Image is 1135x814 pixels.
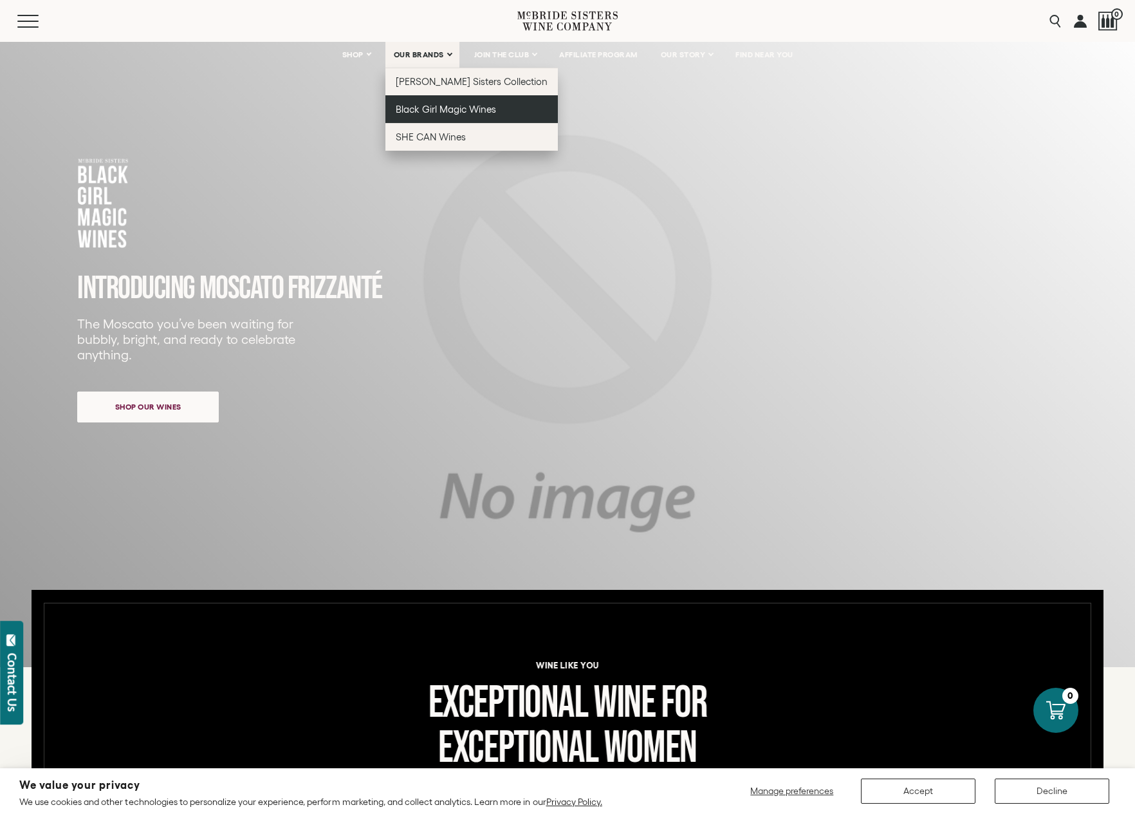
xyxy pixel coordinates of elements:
[288,269,382,308] span: FRIZZANTé
[6,653,19,712] div: Contact Us
[91,661,1044,670] h6: wine like you
[93,394,204,419] span: Shop our wines
[727,42,802,68] a: FIND NEAR YOU
[385,42,459,68] a: OUR BRANDS
[438,721,598,775] span: Exceptional
[428,676,587,730] span: Exceptional
[394,50,444,59] span: OUR BRANDS
[661,676,706,730] span: for
[1111,8,1123,20] span: 0
[735,50,793,59] span: FIND NEAR YOU
[652,42,721,68] a: OUR STORY
[396,131,466,142] span: SHE CAN Wines
[861,779,975,804] button: Accept
[466,42,545,68] a: JOIN THE CLUB
[661,50,706,59] span: OUR STORY
[995,779,1109,804] button: Decline
[199,269,284,308] span: MOSCATO
[77,392,219,422] a: Shop our wines
[546,797,602,807] a: Privacy Policy.
[743,779,842,804] button: Manage preferences
[1062,688,1078,704] div: 0
[604,721,697,775] span: Women
[594,676,656,730] span: Wine
[19,780,602,791] h2: We value your privacy
[77,316,304,363] p: The Moscato you’ve been waiting for bubbly, bright, and ready to celebrate anything.
[396,104,496,115] span: Black Girl Magic Wines
[551,42,646,68] a: AFFILIATE PROGRAM
[750,786,833,796] span: Manage preferences
[77,269,195,308] span: INTRODUCING
[385,68,558,95] a: [PERSON_NAME] Sisters Collection
[474,50,530,59] span: JOIN THE CLUB
[559,50,638,59] span: AFFILIATE PROGRAM
[396,76,548,87] span: [PERSON_NAME] Sisters Collection
[385,95,558,123] a: Black Girl Magic Wines
[334,42,379,68] a: SHOP
[342,50,364,59] span: SHOP
[17,15,64,28] button: Mobile Menu Trigger
[385,123,558,151] a: SHE CAN Wines
[19,796,602,808] p: We use cookies and other technologies to personalize your experience, perform marketing, and coll...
